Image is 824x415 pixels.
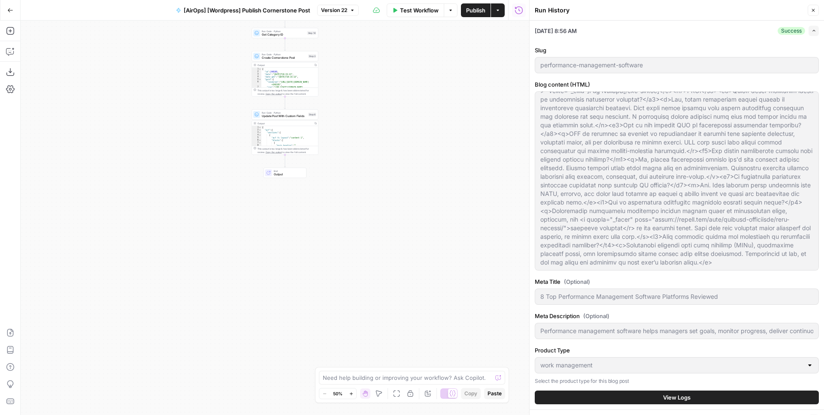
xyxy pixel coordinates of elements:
div: Output [257,63,312,67]
span: [AirOps] [Wordpress] Publish Cornerstone Post [184,6,310,15]
span: (Optional) [564,277,590,286]
div: Run Code · PythonUpdate Post With Custom FieldsStep 6Output{ "acf":{ "sections":[ { "acf_fc_layou... [252,109,318,155]
div: Output [257,122,312,125]
button: Paste [484,388,505,399]
span: Version 22 [321,6,347,14]
div: 1 [252,126,261,129]
label: Blog content (HTML) [535,80,819,89]
button: Test Workflow [387,3,444,17]
span: Output [274,172,303,177]
div: 8 [252,144,261,147]
label: Product Type [535,346,819,355]
span: Toggle code folding, rows 2 through 19 [259,129,261,131]
g: Edge from step_3 to step_6 [285,96,286,109]
span: Get Category ID [262,33,306,37]
div: 3 [252,73,261,75]
span: Toggle code folding, rows 4 through 17 [259,134,261,136]
span: [DATE] 8:56 AM [535,27,577,35]
g: Edge from step_6 to end [285,155,286,167]
button: Version 22 [317,5,359,16]
span: Publish [466,6,485,15]
span: Run Code · Python [262,111,306,114]
span: 50% [333,390,342,397]
span: Toggle code folding, rows 5 through 8 [259,78,261,81]
label: Meta Description [535,312,819,320]
span: Copy [464,390,477,397]
span: Toggle code folding, rows 6 through 16 [259,139,261,141]
span: Toggle code folding, rows 7 through 15 [259,141,261,144]
g: Edge from step_5 to step_14 [285,15,286,27]
div: Run Code · PythonGet Category IDStep 14 [252,28,318,38]
span: Test Workflow [400,6,439,15]
button: View Logs [535,391,819,404]
div: 6 [252,139,261,141]
div: 1 [252,68,261,70]
div: Step 3 [308,54,316,58]
span: View Logs [663,393,691,402]
div: 7 [252,141,261,144]
div: 5 [252,78,261,81]
input: work management [540,361,803,370]
div: 6 [252,81,261,86]
span: Toggle code folding, rows 1 through 99 [259,68,261,70]
label: Meta Title [535,277,819,286]
div: Step 14 [307,31,317,35]
div: 2 [252,70,261,73]
div: 2 [252,129,261,131]
span: Copy the output [266,151,282,153]
div: 5 [252,136,261,139]
div: This output is too large & has been abbreviated for review. to view the full content. [257,147,316,154]
div: 4 [252,75,261,78]
span: Copy the output [266,93,282,95]
div: EndOutput [252,168,318,178]
button: Copy [461,388,481,399]
div: This output is too large & has been abbreviated for review. to view the full content. [257,89,316,96]
span: Update Post With Custom Fields [262,114,306,118]
div: Step 6 [308,113,316,117]
span: Toggle code folding, rows 3 through 18 [259,131,261,134]
div: 7 [252,86,261,91]
span: End [274,169,303,173]
button: [AirOps] [Wordpress] Publish Cornerstone Post [171,3,315,17]
div: Run Code · PythonCreate Cornerstone PostStep 3Output{ "id":240195, "date":"[DATE]T10:15:13", "dat... [252,51,318,96]
button: Publish [461,3,491,17]
span: (Optional) [583,312,609,320]
span: Toggle code folding, rows 1 through 20 [259,126,261,129]
div: 4 [252,134,261,136]
span: Create Cornerstone Post [262,56,306,60]
div: 3 [252,131,261,134]
div: Success [778,27,805,35]
p: Select the product type for this blog post [535,377,819,385]
span: Paste [488,390,502,397]
g: Edge from step_14 to step_3 [285,38,286,51]
span: Run Code · Python [262,30,306,33]
label: Slug [535,46,819,54]
span: Run Code · Python [262,53,306,56]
